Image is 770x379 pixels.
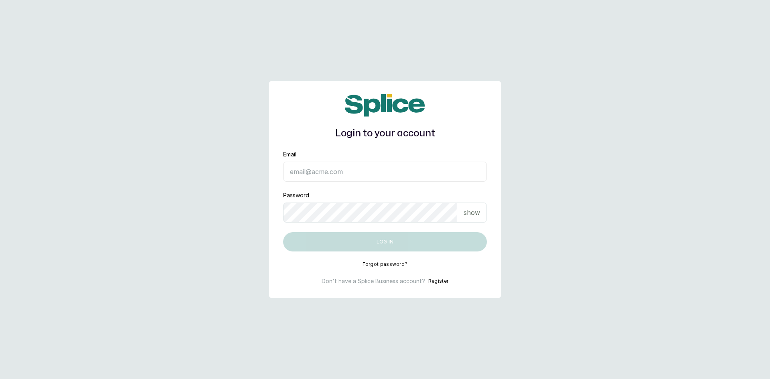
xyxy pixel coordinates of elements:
p: Don't have a Splice Business account? [322,277,425,285]
button: Register [428,277,448,285]
label: Email [283,150,296,158]
button: Log in [283,232,487,251]
h1: Login to your account [283,126,487,141]
label: Password [283,191,309,199]
p: show [464,208,480,217]
input: email@acme.com [283,162,487,182]
button: Forgot password? [363,261,408,268]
